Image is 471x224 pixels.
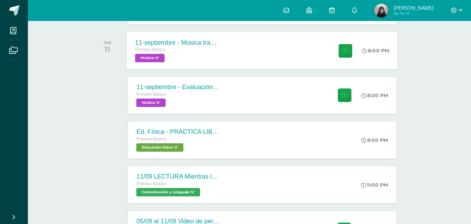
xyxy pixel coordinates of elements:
[136,92,166,97] span: Primero Básico
[361,92,388,99] div: 8:00 PM
[136,99,166,107] span: Música 'U'
[136,84,220,91] div: 11-septiembre - Evaluación de la participación
[394,10,434,16] span: Mi Perfil
[136,173,220,180] div: 11/09 LECTURA Mientras leemos El laboratorio secreto págs. 16-17
[136,137,166,142] span: Primero Básico
[362,48,389,54] div: 8:00 PM
[104,40,112,45] div: JUE
[135,39,220,46] div: 11-septiembre - Música tradicional de [GEOGRAPHIC_DATA]
[374,3,388,17] img: b98dcfdf1e9a445b6df2d552ad5736ea.png
[394,4,434,11] span: [PERSON_NAME]
[361,137,388,143] div: 8:00 PM
[136,188,200,196] span: Comunicación y Lenguaje 'U'
[136,128,220,136] div: Ed. Física - PRACTICA LIBRE Voleibol - S4C2
[361,182,388,188] div: 11:00 PM
[136,181,166,186] span: Primero Básico
[135,54,165,62] span: Música 'U'
[104,45,112,53] div: 11
[136,143,183,152] span: Educación Física 'U'
[135,47,165,52] span: Primero Básico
